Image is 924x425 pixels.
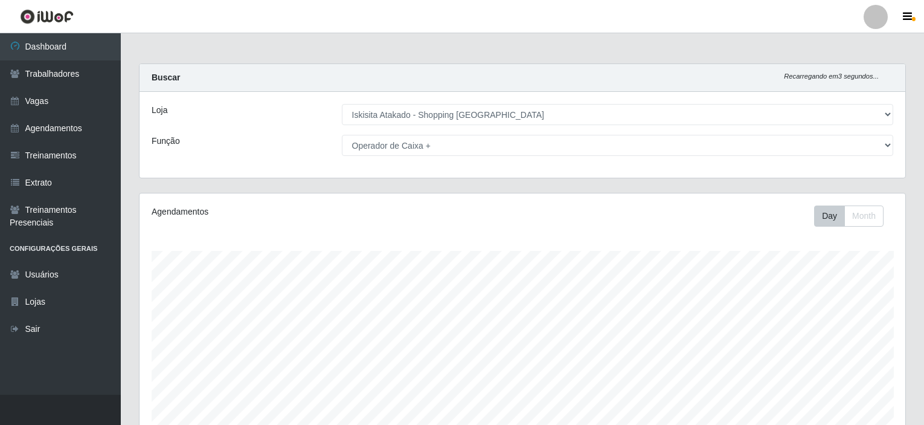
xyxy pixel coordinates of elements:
i: Recarregando em 3 segundos... [784,73,879,80]
div: Toolbar with button groups [814,206,893,227]
strong: Buscar [152,73,180,82]
div: Agendamentos [152,206,450,218]
div: First group [814,206,884,227]
label: Loja [152,104,167,117]
button: Month [844,206,884,227]
button: Day [814,206,845,227]
label: Função [152,135,180,148]
img: CoreUI Logo [20,9,74,24]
